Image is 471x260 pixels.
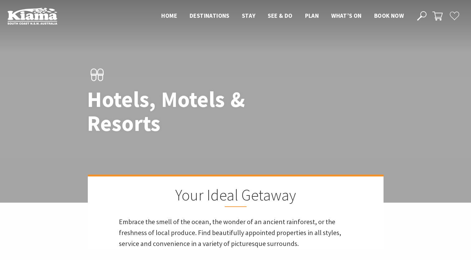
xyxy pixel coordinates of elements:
[155,11,410,21] nav: Main Menu
[331,12,362,19] span: What’s On
[190,12,229,19] span: Destinations
[7,7,57,25] img: Kiama Logo
[161,12,177,19] span: Home
[119,216,352,249] p: Embrace the smell of the ocean, the wonder of an ancient rainforest, or the freshness of local pr...
[374,12,404,19] span: Book now
[242,12,256,19] span: Stay
[87,87,263,135] h1: Hotels, Motels & Resorts
[119,186,352,207] h2: Your Ideal Getaway
[268,12,292,19] span: See & Do
[305,12,319,19] span: Plan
